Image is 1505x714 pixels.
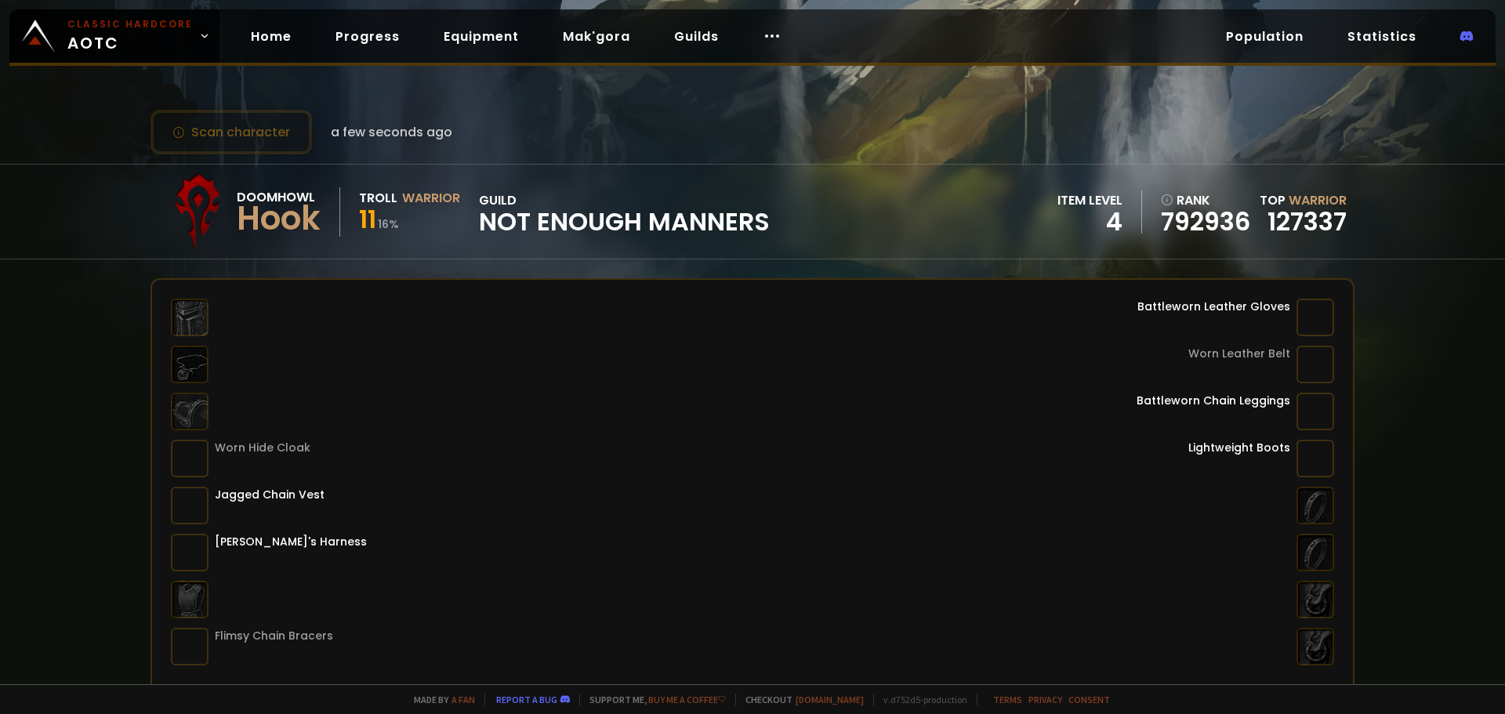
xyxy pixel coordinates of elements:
[215,440,310,456] div: Worn Hide Cloak
[451,694,475,705] a: a fan
[378,216,399,232] small: 16 %
[402,188,460,208] div: Warrior
[1267,204,1347,239] a: 127337
[323,20,412,53] a: Progress
[404,694,475,705] span: Made by
[1057,190,1122,210] div: item level
[171,534,209,571] img: item-6125
[9,9,219,63] a: Classic HardcoreAOTC
[359,188,397,208] div: Troll
[993,694,1022,705] a: Terms
[796,694,864,705] a: [DOMAIN_NAME]
[1188,440,1290,456] div: Lightweight Boots
[873,694,967,705] span: v. d752d5 - production
[1260,190,1347,210] div: Top
[1213,20,1316,53] a: Population
[215,534,367,550] div: [PERSON_NAME]'s Harness
[1057,210,1122,234] div: 4
[1289,191,1347,209] span: Warrior
[1296,346,1334,383] img: item-1418
[1137,393,1290,409] div: Battleworn Chain Leggings
[1161,190,1250,210] div: rank
[479,210,770,234] span: Not Enough Manners
[215,628,333,644] div: Flimsy Chain Bracers
[479,190,770,234] div: guild
[67,17,193,55] span: AOTC
[1296,440,1334,477] img: item-4946
[331,122,452,142] span: a few seconds ago
[550,20,643,53] a: Mak'gora
[1188,346,1290,362] div: Worn Leather Belt
[237,187,321,207] div: Doomhowl
[67,17,193,31] small: Classic Hardcore
[171,487,209,524] img: item-4922
[238,20,304,53] a: Home
[431,20,531,53] a: Equipment
[171,628,209,665] img: item-2651
[150,110,312,154] button: Scan character
[215,487,325,503] div: Jagged Chain Vest
[496,694,557,705] a: Report a bug
[648,694,726,705] a: Buy me a coffee
[359,201,376,237] span: 11
[735,694,864,705] span: Checkout
[1068,694,1110,705] a: Consent
[1335,20,1429,53] a: Statistics
[1296,299,1334,336] img: item-4914
[1161,210,1250,234] a: 792936
[1028,694,1062,705] a: Privacy
[171,440,209,477] img: item-1421
[579,694,726,705] span: Support me,
[237,207,321,230] div: Hook
[1137,299,1290,315] div: Battleworn Leather Gloves
[662,20,731,53] a: Guilds
[1296,393,1334,430] img: item-4917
